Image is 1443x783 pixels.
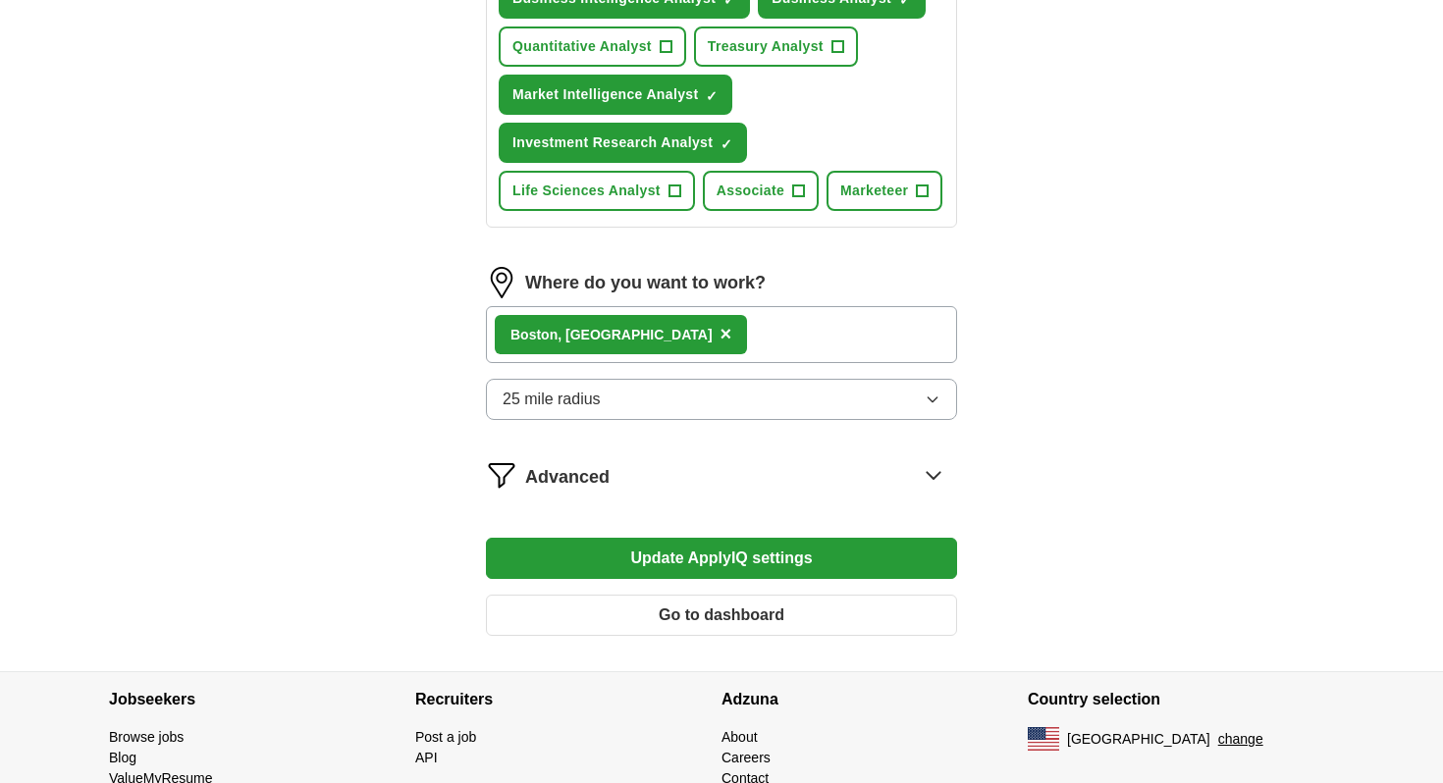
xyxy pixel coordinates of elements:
h4: Country selection [1028,672,1334,727]
span: Associate [717,181,784,201]
button: Quantitative Analyst [499,26,686,67]
span: Market Intelligence Analyst [512,84,698,105]
a: Browse jobs [109,729,184,745]
a: API [415,750,438,765]
span: × [721,323,732,344]
label: Where do you want to work? [525,270,766,296]
button: × [721,320,732,349]
img: filter [486,459,517,491]
button: Market Intelligence Analyst✓ [499,75,732,115]
div: ton, [GEOGRAPHIC_DATA] [510,325,713,345]
a: Post a job [415,729,476,745]
span: Marketeer [840,181,908,201]
button: Investment Research Analyst✓ [499,123,747,163]
button: Marketeer [827,171,942,211]
span: Quantitative Analyst [512,36,652,57]
span: Treasury Analyst [708,36,824,57]
span: 25 mile radius [503,388,601,411]
button: change [1218,729,1263,750]
img: US flag [1028,727,1059,751]
span: Life Sciences Analyst [512,181,661,201]
a: About [721,729,758,745]
button: Go to dashboard [486,595,957,636]
strong: Bos [510,327,536,342]
span: Investment Research Analyst [512,132,713,153]
span: [GEOGRAPHIC_DATA] [1067,729,1210,750]
button: 25 mile radius [486,379,957,420]
button: Treasury Analyst [694,26,858,67]
img: location.png [486,267,517,298]
button: Life Sciences Analyst [499,171,695,211]
button: Associate [703,171,819,211]
span: ✓ [721,136,732,152]
button: Update ApplyIQ settings [486,538,957,579]
a: Blog [109,750,136,765]
span: ✓ [706,88,718,104]
span: Advanced [525,464,610,491]
a: Careers [721,750,771,765]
